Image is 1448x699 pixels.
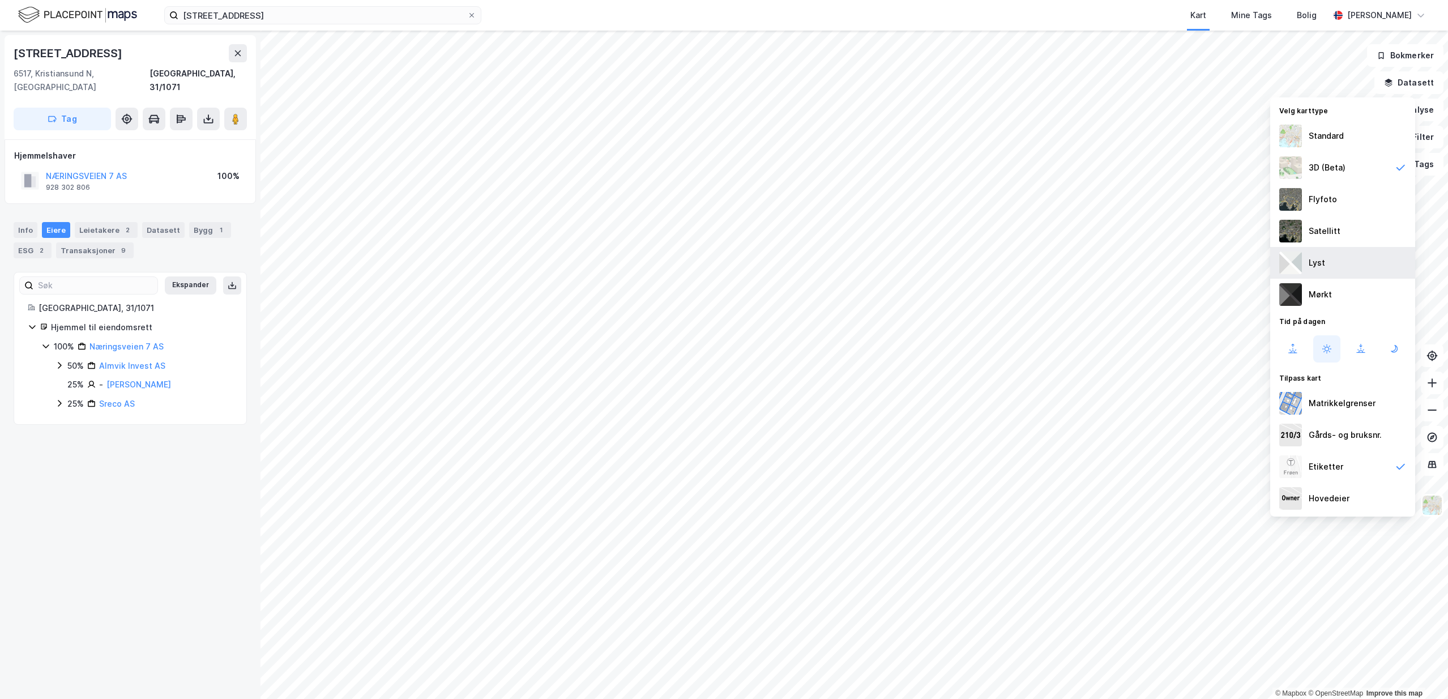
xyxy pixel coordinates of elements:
[165,276,216,295] button: Ekspander
[1421,495,1443,516] img: Z
[1279,455,1302,478] img: Z
[99,399,135,408] a: Sreco AS
[150,67,247,94] div: [GEOGRAPHIC_DATA], 31/1071
[54,340,74,353] div: 100%
[1391,153,1443,176] button: Tags
[142,222,185,238] div: Datasett
[33,277,157,294] input: Søk
[1279,487,1302,510] img: majorOwner.b5e170eddb5c04bfeeff.jpeg
[36,245,47,256] div: 2
[1275,689,1306,697] a: Mapbox
[1309,397,1376,410] div: Matrikkelgrenser
[1309,288,1332,301] div: Mørkt
[89,342,164,351] a: Næringsveien 7 AS
[1279,125,1302,147] img: Z
[106,380,171,389] a: [PERSON_NAME]
[39,301,233,315] div: [GEOGRAPHIC_DATA], 31/1071
[1297,8,1317,22] div: Bolig
[1347,8,1412,22] div: [PERSON_NAME]
[14,44,125,62] div: [STREET_ADDRESS]
[1309,428,1382,442] div: Gårds- og bruksnr.
[1279,188,1302,211] img: Z
[1279,252,1302,274] img: luj3wr1y2y3+OchiMxRmMxRlscgabnMEmZ7DJGWxyBpucwSZnsMkZbHIGm5zBJmewyRlscgabnMEmZ7DJGWxyBpucwSZnsMkZ...
[1279,424,1302,446] img: cadastreKeys.547ab17ec502f5a4ef2b.jpeg
[1309,492,1349,505] div: Hovedeier
[1279,156,1302,179] img: Z
[14,108,111,130] button: Tag
[1391,645,1448,699] iframe: Chat Widget
[1190,8,1206,22] div: Kart
[1309,224,1340,238] div: Satellitt
[1279,392,1302,415] img: cadastreBorders.cfe08de4b5ddd52a10de.jpeg
[1270,367,1415,387] div: Tilpass kart
[118,245,129,256] div: 9
[14,222,37,238] div: Info
[14,67,150,94] div: 6517, Kristiansund N, [GEOGRAPHIC_DATA]
[14,242,52,258] div: ESG
[75,222,138,238] div: Leietakere
[46,183,90,192] div: 928 302 806
[67,359,84,373] div: 50%
[1309,460,1343,474] div: Etiketter
[1366,689,1423,697] a: Improve this map
[1231,8,1272,22] div: Mine Tags
[1309,129,1344,143] div: Standard
[51,321,233,334] div: Hjemmel til eiendomsrett
[1309,193,1337,206] div: Flyfoto
[56,242,134,258] div: Transaksjoner
[189,222,231,238] div: Bygg
[42,222,70,238] div: Eiere
[122,224,133,236] div: 2
[1308,689,1363,697] a: OpenStreetMap
[14,149,246,163] div: Hjemmelshaver
[215,224,227,236] div: 1
[67,397,84,411] div: 25%
[1389,126,1443,148] button: Filter
[178,7,467,24] input: Søk på adresse, matrikkel, gårdeiere, leietakere eller personer
[1374,71,1443,94] button: Datasett
[18,5,137,25] img: logo.f888ab2527a4732fd821a326f86c7f29.svg
[99,361,165,370] a: Almvik Invest AS
[1279,220,1302,242] img: 9k=
[1270,310,1415,331] div: Tid på dagen
[1279,283,1302,306] img: nCdM7BzjoCAAAAAElFTkSuQmCC
[217,169,240,183] div: 100%
[99,378,103,391] div: -
[1391,645,1448,699] div: Kontrollprogram for chat
[1309,256,1325,270] div: Lyst
[1309,161,1346,174] div: 3D (Beta)
[1270,100,1415,120] div: Velg karttype
[1367,44,1443,67] button: Bokmerker
[67,378,84,391] div: 25%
